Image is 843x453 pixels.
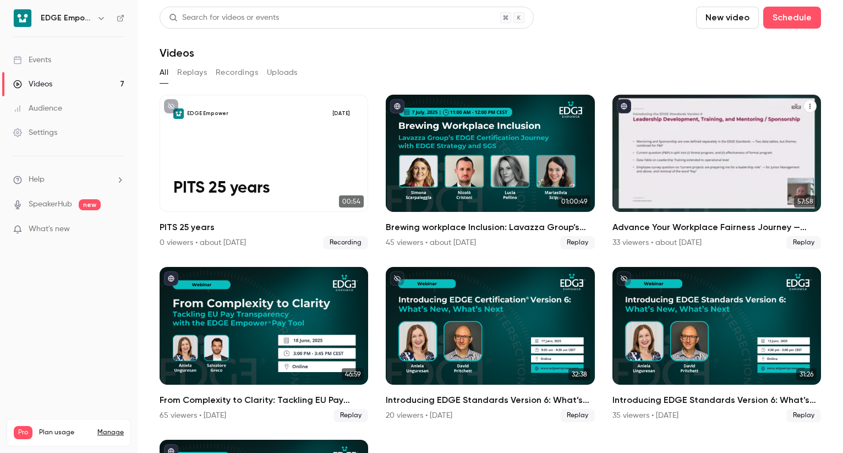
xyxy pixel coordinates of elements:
h2: PITS 25 years [160,221,368,234]
li: Advance Your Workplace Fairness Journey — Legally, Ethically, and Meritocratically with EDGE [612,95,821,249]
div: Keywords by Traffic [122,65,185,72]
span: Replay [786,236,821,249]
span: What's new [29,223,70,235]
span: 01:00:49 [558,195,590,208]
h2: Brewing workplace Inclusion: Lavazza Group’s EDGE Certification Journey with EDGE Strategy and SGS [386,221,594,234]
img: logo_orange.svg [18,18,26,26]
div: 20 viewers • [DATE] [386,410,452,421]
li: Introducing EDGE Standards Version 6: What’s New, What’s Next [612,267,821,422]
li: Brewing workplace Inclusion: Lavazza Group’s EDGE Certification Journey with EDGE Strategy and SGS [386,95,594,249]
a: SpeakerHub [29,199,72,210]
h2: Introducing EDGE Standards Version 6: What’s New, What’s Next [612,394,821,407]
p: PITS 25 years [173,179,354,198]
span: Replay [333,409,368,422]
span: Plan usage [39,428,91,437]
span: 46:59 [342,368,364,380]
h2: Introducing EDGE Standards Version 6: What’s New, What’s Next [386,394,594,407]
a: 57:58Advance Your Workplace Fairness Journey — Legally, Ethically, and Meritocratically with EDGE... [612,95,821,249]
button: unpublished [164,99,178,113]
div: Domain Overview [42,65,98,72]
button: Recordings [216,64,258,81]
div: 65 viewers • [DATE] [160,410,226,421]
h2: Advance Your Workplace Fairness Journey — Legally, Ethically, and Meritocratically with EDGE [612,221,821,234]
a: 32:38Introducing EDGE Standards Version 6: What’s New, What’s Next20 viewers • [DATE]Replay [386,267,594,422]
button: published [164,271,178,286]
button: published [617,99,631,113]
img: EDGE Empower [14,9,31,27]
div: v 4.0.25 [31,18,54,26]
span: new [79,199,101,210]
button: Uploads [267,64,298,81]
div: 35 viewers • [DATE] [612,410,678,421]
li: From Complexity to Clarity: Tackling EU Pay Transparency with the EDGE Empower Pay Tool [160,267,368,422]
img: tab_keywords_by_traffic_grey.svg [110,64,118,73]
li: help-dropdown-opener [13,174,124,185]
a: Manage [97,428,124,437]
button: unpublished [390,271,404,286]
span: 57:58 [794,195,817,208]
li: Introducing EDGE Standards Version 6: What’s New, What’s Next [386,267,594,422]
div: Videos [13,79,52,90]
button: unpublished [617,271,631,286]
div: Search for videos or events [169,12,279,24]
section: Videos [160,7,821,446]
button: published [390,99,404,113]
img: tab_domain_overview_orange.svg [30,64,39,73]
span: Recording [323,236,368,249]
div: Settings [13,127,57,138]
a: 31:26Introducing EDGE Standards Version 6: What’s New, What’s Next35 viewers • [DATE]Replay [612,267,821,422]
div: 0 viewers • about [DATE] [160,237,246,248]
span: 00:54 [339,195,364,208]
button: Replays [177,64,207,81]
img: PITS 25 years [173,108,184,119]
a: 46:59From Complexity to Clarity: Tackling EU Pay Transparency with the EDGE Empower Pay Tool65 vi... [160,267,368,422]
span: [DATE] [328,108,354,119]
img: website_grey.svg [18,29,26,37]
span: 32:38 [568,368,590,380]
h2: From Complexity to Clarity: Tackling EU Pay Transparency with the EDGE Empower Pay Tool [160,394,368,407]
h6: EDGE Empower [41,13,92,24]
div: Events [13,54,51,66]
span: Replay [560,409,595,422]
div: Audience [13,103,62,114]
div: 33 viewers • about [DATE] [612,237,702,248]
a: 01:00:49Brewing workplace Inclusion: Lavazza Group’s EDGE Certification Journey with EDGE Strateg... [386,95,594,249]
p: EDGE Empower [187,110,228,117]
h1: Videos [160,46,194,59]
span: Replay [560,236,595,249]
span: Pro [14,426,32,439]
button: New video [696,7,759,29]
button: All [160,64,168,81]
button: Schedule [763,7,821,29]
a: PITS 25 yearsEDGE Empower[DATE]PITS 25 years00:54PITS 25 years0 viewers • about [DATE]Recording [160,95,368,249]
li: PITS 25 years [160,95,368,249]
span: Replay [786,409,821,422]
div: 45 viewers • about [DATE] [386,237,476,248]
span: 31:26 [796,368,817,380]
span: Help [29,174,45,185]
div: Domain: [DOMAIN_NAME] [29,29,121,37]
